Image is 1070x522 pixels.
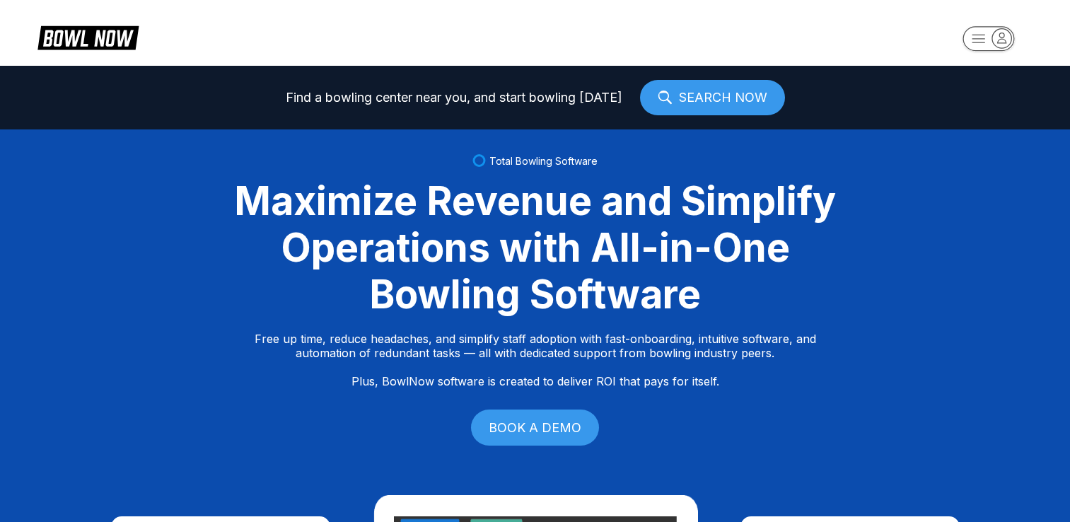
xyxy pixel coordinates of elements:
span: Find a bowling center near you, and start bowling [DATE] [286,91,622,105]
a: BOOK A DEMO [471,410,599,446]
p: Free up time, reduce headaches, and simplify staff adoption with fast-onboarding, intuitive softw... [255,332,816,388]
span: Total Bowling Software [489,155,598,167]
a: SEARCH NOW [640,80,785,115]
div: Maximize Revenue and Simplify Operations with All-in-One Bowling Software [217,178,854,318]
